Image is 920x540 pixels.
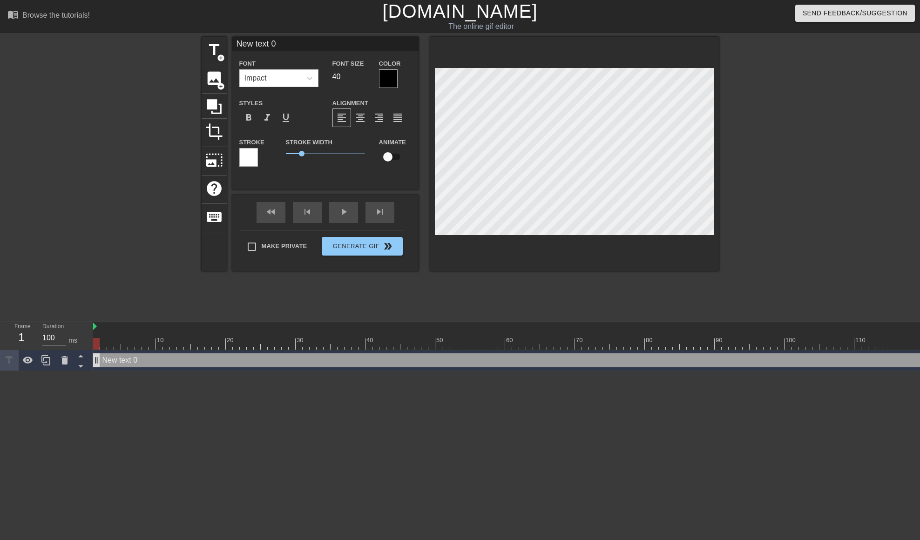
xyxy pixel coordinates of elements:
[382,1,537,21] a: [DOMAIN_NAME]
[355,112,366,123] span: format_align_center
[262,242,307,251] span: Make Private
[14,329,28,346] div: 1
[379,138,406,147] label: Animate
[239,138,264,147] label: Stroke
[92,356,101,365] span: drag_handle
[332,59,364,68] label: Font Size
[68,336,77,345] div: ms
[239,59,256,68] label: Font
[302,206,313,217] span: skip_previous
[22,11,90,19] div: Browse the tutorials!
[311,21,651,32] div: The online gif editor
[7,9,19,20] span: menu_book
[227,336,235,345] div: 20
[374,206,386,217] span: skip_next
[262,112,273,123] span: format_italic
[373,112,385,123] span: format_align_right
[205,69,223,87] span: image
[297,336,305,345] div: 30
[205,208,223,226] span: keyboard
[379,59,401,68] label: Color
[42,324,64,330] label: Duration
[244,73,267,84] div: Impact
[239,99,263,108] label: Styles
[436,336,445,345] div: 50
[217,82,225,90] span: add_circle
[795,5,915,22] button: Send Feedback/Suggestion
[382,241,393,252] span: double_arrow
[646,336,654,345] div: 80
[716,336,724,345] div: 90
[205,41,223,59] span: title
[366,336,375,345] div: 40
[280,112,291,123] span: format_underline
[506,336,514,345] div: 60
[7,322,35,349] div: Frame
[576,336,584,345] div: 70
[7,9,90,23] a: Browse the tutorials!
[336,112,347,123] span: format_align_left
[332,99,368,108] label: Alignment
[205,151,223,169] span: photo_size_select_large
[803,7,907,19] span: Send Feedback/Suggestion
[392,112,403,123] span: format_align_justify
[243,112,254,123] span: format_bold
[785,336,797,345] div: 100
[325,241,399,252] span: Generate Gif
[338,206,349,217] span: play_arrow
[217,54,225,62] span: add_circle
[322,237,402,256] button: Generate Gif
[205,123,223,141] span: crop
[286,138,332,147] label: Stroke Width
[205,180,223,197] span: help
[855,336,867,345] div: 110
[265,206,277,217] span: fast_rewind
[157,336,165,345] div: 10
